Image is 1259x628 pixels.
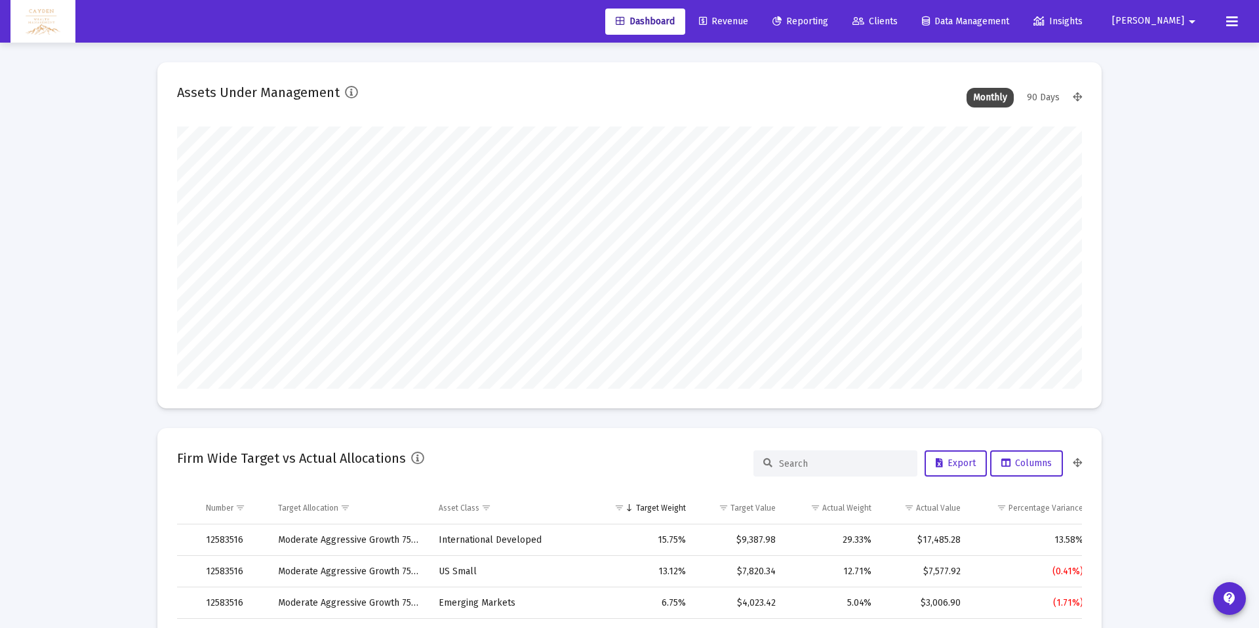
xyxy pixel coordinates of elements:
div: Target Value [730,503,776,513]
div: Number [206,503,233,513]
td: Column Percentage Variance [970,492,1092,524]
div: Actual Value [916,503,961,513]
div: $4,023.42 [704,597,775,610]
div: 5.04% [794,597,871,610]
div: $3,006.90 [890,597,961,610]
span: Show filter options for column 'Actual Weight' [810,503,820,513]
span: Reporting [772,16,828,27]
div: 13.58% [979,534,1083,547]
div: 29.33% [794,534,871,547]
span: Clients [852,16,898,27]
mat-icon: arrow_drop_down [1184,9,1200,35]
div: Percentage Variance [1009,503,1083,513]
span: Show filter options for column 'Number' [235,503,245,513]
span: Data Management [922,16,1009,27]
td: 12583516 [197,556,269,587]
button: [PERSON_NAME] [1096,8,1216,34]
td: 12583516 [197,587,269,619]
h2: Assets Under Management [177,82,340,103]
td: Column Target Weight [600,492,695,524]
a: Clients [842,9,908,35]
td: 12583516 [197,524,269,556]
td: Column Number [197,492,269,524]
td: Column Actual Weight [785,492,881,524]
span: [PERSON_NAME] [1112,16,1184,27]
span: Dashboard [616,16,675,27]
div: 6.75% [609,597,686,610]
td: Column Target Value [695,492,784,524]
td: Moderate Aggressive Growth 75/25 [269,524,429,556]
td: Emerging Markets [430,587,601,619]
div: $7,577.92 [890,565,961,578]
input: Search [779,458,908,469]
span: Insights [1033,16,1083,27]
span: Show filter options for column 'Target Weight' [614,503,624,513]
div: $7,820.34 [704,565,775,578]
div: 15.75% [609,534,686,547]
div: Asset Class [439,503,479,513]
mat-icon: contact_support [1222,591,1237,606]
div: 12.71% [794,565,871,578]
button: Export [925,450,987,477]
img: Dashboard [20,9,66,35]
a: Insights [1023,9,1093,35]
div: 90 Days [1020,88,1066,108]
span: Revenue [699,16,748,27]
span: Columns [1001,458,1052,469]
span: Show filter options for column 'Asset Class' [481,503,491,513]
span: Show filter options for column 'Actual Value' [904,503,914,513]
td: Moderate Aggressive Growth 75/25 [269,587,429,619]
button: Columns [990,450,1063,477]
h2: Firm Wide Target vs Actual Allocations [177,448,406,469]
div: (0.41%) [979,565,1083,578]
span: Show filter options for column 'Target Allocation' [340,503,350,513]
span: Show filter options for column 'Percentage Variance' [997,503,1007,513]
td: Column Actual Value [881,492,970,524]
div: (1.71%) [979,597,1083,610]
td: US Small [430,556,601,587]
div: Actual Weight [822,503,871,513]
a: Revenue [689,9,759,35]
td: Column Asset Class [430,492,601,524]
a: Dashboard [605,9,685,35]
div: Monthly [967,88,1014,108]
div: 13.12% [609,565,686,578]
div: $9,387.98 [704,534,775,547]
td: Moderate Aggressive Growth 75/25 [269,556,429,587]
a: Reporting [762,9,839,35]
span: Show filter options for column 'Target Value' [719,503,729,513]
div: Target Weight [636,503,686,513]
td: Column Target Allocation [269,492,429,524]
a: Data Management [911,9,1020,35]
div: Target Allocation [278,503,338,513]
span: Export [936,458,976,469]
td: International Developed [430,524,601,556]
div: $17,485.28 [890,534,961,547]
